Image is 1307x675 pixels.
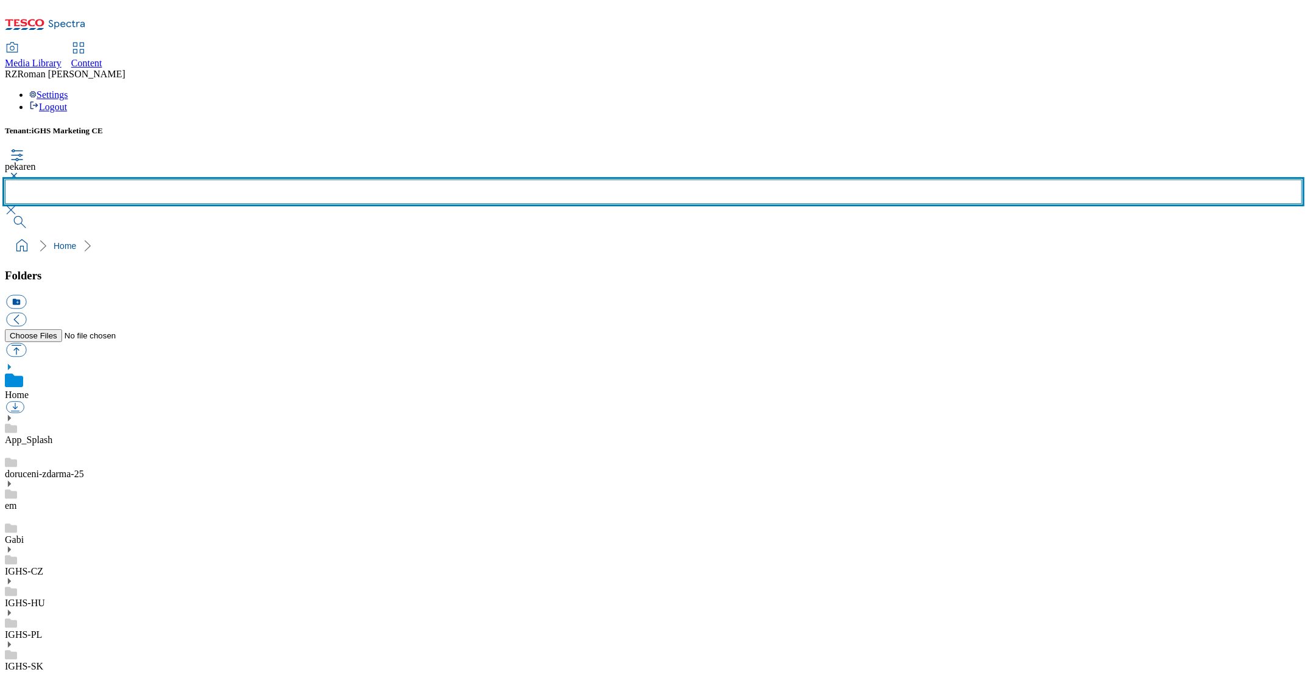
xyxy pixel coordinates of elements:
[5,126,1302,136] h5: Tenant:
[17,69,125,79] span: Roman [PERSON_NAME]
[71,43,102,69] a: Content
[71,58,102,68] span: Content
[5,469,84,479] a: doruceni-zdarma-25
[5,566,43,576] a: IGHS-CZ
[5,629,42,640] a: IGHS-PL
[5,234,1302,257] nav: breadcrumb
[5,500,17,511] a: em
[12,236,32,256] a: home
[5,661,43,671] a: IGHS-SK
[5,69,17,79] span: RZ
[5,598,45,608] a: IGHS-HU
[5,161,36,172] span: pekaren
[5,435,52,445] a: App_Splash
[5,390,29,400] a: Home
[29,89,68,100] a: Settings
[5,534,24,545] a: Gabi
[32,126,103,135] span: iGHS Marketing CE
[54,241,76,251] a: Home
[5,269,1302,282] h3: Folders
[5,58,61,68] span: Media Library
[5,43,61,69] a: Media Library
[29,102,67,112] a: Logout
